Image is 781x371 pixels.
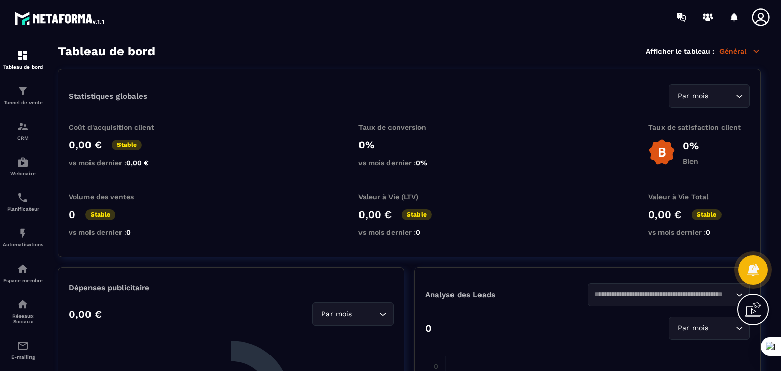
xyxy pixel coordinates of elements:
img: formation [17,85,29,97]
input: Search for option [710,323,733,334]
p: vs mois dernier : [648,228,750,236]
p: Valeur à Vie (LTV) [358,193,460,201]
a: social-networksocial-networkRéseaux Sociaux [3,291,43,332]
p: 0 [69,208,75,221]
img: social-network [17,298,29,311]
input: Search for option [710,90,733,102]
a: automationsautomationsEspace membre [3,255,43,291]
img: email [17,339,29,352]
p: Taux de conversion [358,123,460,131]
img: automations [17,263,29,275]
h3: Tableau de bord [58,44,155,58]
img: b-badge-o.b3b20ee6.svg [648,139,675,166]
img: formation [17,120,29,133]
img: automations [17,227,29,239]
img: formation [17,49,29,61]
span: 0,00 € [126,159,149,167]
p: Afficher le tableau : [646,47,714,55]
p: Stable [692,209,722,220]
p: Réseaux Sociaux [3,313,43,324]
p: Général [719,47,761,56]
input: Search for option [354,308,377,320]
a: formationformationTableau de bord [3,42,43,77]
p: 0,00 € [358,208,392,221]
span: 0 [416,228,420,236]
p: Dépenses publicitaire [69,283,394,292]
p: Bien [683,157,699,165]
p: Analyse des Leads [425,290,588,299]
p: Coût d'acquisition client [69,123,170,131]
p: Webinaire [3,171,43,176]
img: logo [14,9,106,27]
p: 0,00 € [648,208,681,221]
a: formationformationCRM [3,113,43,148]
tspan: 0 [434,362,438,370]
a: automationsautomationsAutomatisations [3,220,43,255]
span: 0 [126,228,131,236]
p: vs mois dernier : [69,228,170,236]
p: Espace membre [3,277,43,283]
p: Planificateur [3,206,43,212]
img: scheduler [17,192,29,204]
p: 0 [425,322,432,334]
p: vs mois dernier : [69,159,170,167]
input: Search for option [594,289,734,300]
p: vs mois dernier : [358,159,460,167]
p: 0,00 € [69,139,102,151]
a: emailemailE-mailing [3,332,43,367]
div: Search for option [669,317,750,340]
span: 0 [706,228,710,236]
img: automations [17,156,29,168]
p: Taux de satisfaction client [648,123,750,131]
p: Stable [85,209,115,220]
p: Stable [112,140,142,150]
a: automationsautomationsWebinaire [3,148,43,184]
p: Statistiques globales [69,91,147,101]
a: schedulerschedulerPlanificateur [3,184,43,220]
p: Volume des ventes [69,193,170,201]
span: Par mois [675,90,710,102]
p: E-mailing [3,354,43,360]
p: 0,00 € [69,308,102,320]
p: Automatisations [3,242,43,248]
div: Search for option [312,302,394,326]
p: Tunnel de vente [3,100,43,105]
div: Search for option [669,84,750,108]
div: Search for option [588,283,750,306]
p: Valeur à Vie Total [648,193,750,201]
p: 0% [683,140,699,152]
p: vs mois dernier : [358,228,460,236]
span: Par mois [675,323,710,334]
p: CRM [3,135,43,141]
p: Stable [402,209,432,220]
span: Par mois [319,308,354,320]
p: Tableau de bord [3,64,43,70]
span: 0% [416,159,427,167]
p: 0% [358,139,460,151]
a: formationformationTunnel de vente [3,77,43,113]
